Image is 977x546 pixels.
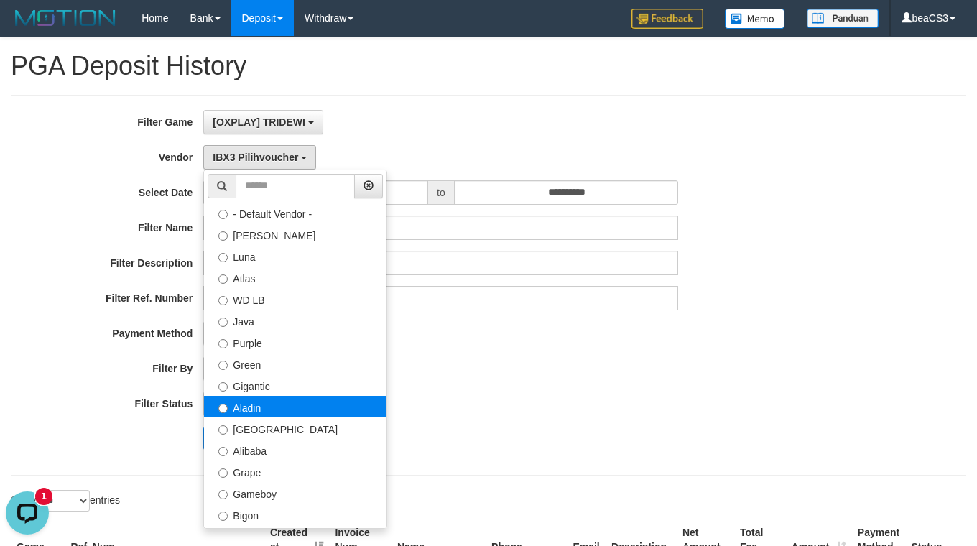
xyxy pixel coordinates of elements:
label: Green [204,353,386,374]
input: Java [218,318,228,327]
input: - Default Vendor - [218,210,228,219]
input: Gigantic [218,382,228,392]
input: Purple [218,339,228,348]
label: [PERSON_NAME] [204,223,386,245]
label: WD LB [204,288,386,310]
input: Grape [218,468,228,478]
input: Green [218,361,228,370]
input: WD LB [218,296,228,305]
input: [GEOGRAPHIC_DATA] [218,425,228,435]
input: Alibaba [218,447,228,456]
label: Luna [204,245,386,267]
img: MOTION_logo.png [11,7,120,29]
button: Open LiveChat chat widget [6,6,49,49]
label: Purple [204,331,386,353]
input: Aladin [218,404,228,413]
label: Show entries [11,490,120,512]
input: Bigon [218,512,228,521]
button: IBX3 Pilihvoucher [203,145,316,170]
input: [PERSON_NAME] [218,231,228,241]
label: Bigon [204,504,386,525]
label: [GEOGRAPHIC_DATA] [204,417,386,439]
img: Button%20Memo.svg [725,9,785,29]
label: Atlas [204,267,386,288]
img: Feedback.jpg [631,9,703,29]
label: Alibaba [204,439,386,461]
label: - Default Vendor - [204,202,386,223]
label: Grape [204,461,386,482]
select: Showentries [36,490,90,512]
label: Aladin [204,396,386,417]
label: Gigantic [204,374,386,396]
input: Luna [218,253,228,262]
label: Java [204,310,386,331]
button: [OXPLAY] TRIDEWI [203,110,323,134]
img: panduan.png [807,9,879,28]
span: [OXPLAY] TRIDEWI [213,116,305,128]
label: Gameboy [204,482,386,504]
input: Gameboy [218,490,228,499]
span: IBX3 Pilihvoucher [213,152,298,163]
input: Atlas [218,274,228,284]
h1: PGA Deposit History [11,52,966,80]
div: new message indicator [35,2,52,19]
span: to [427,180,455,205]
